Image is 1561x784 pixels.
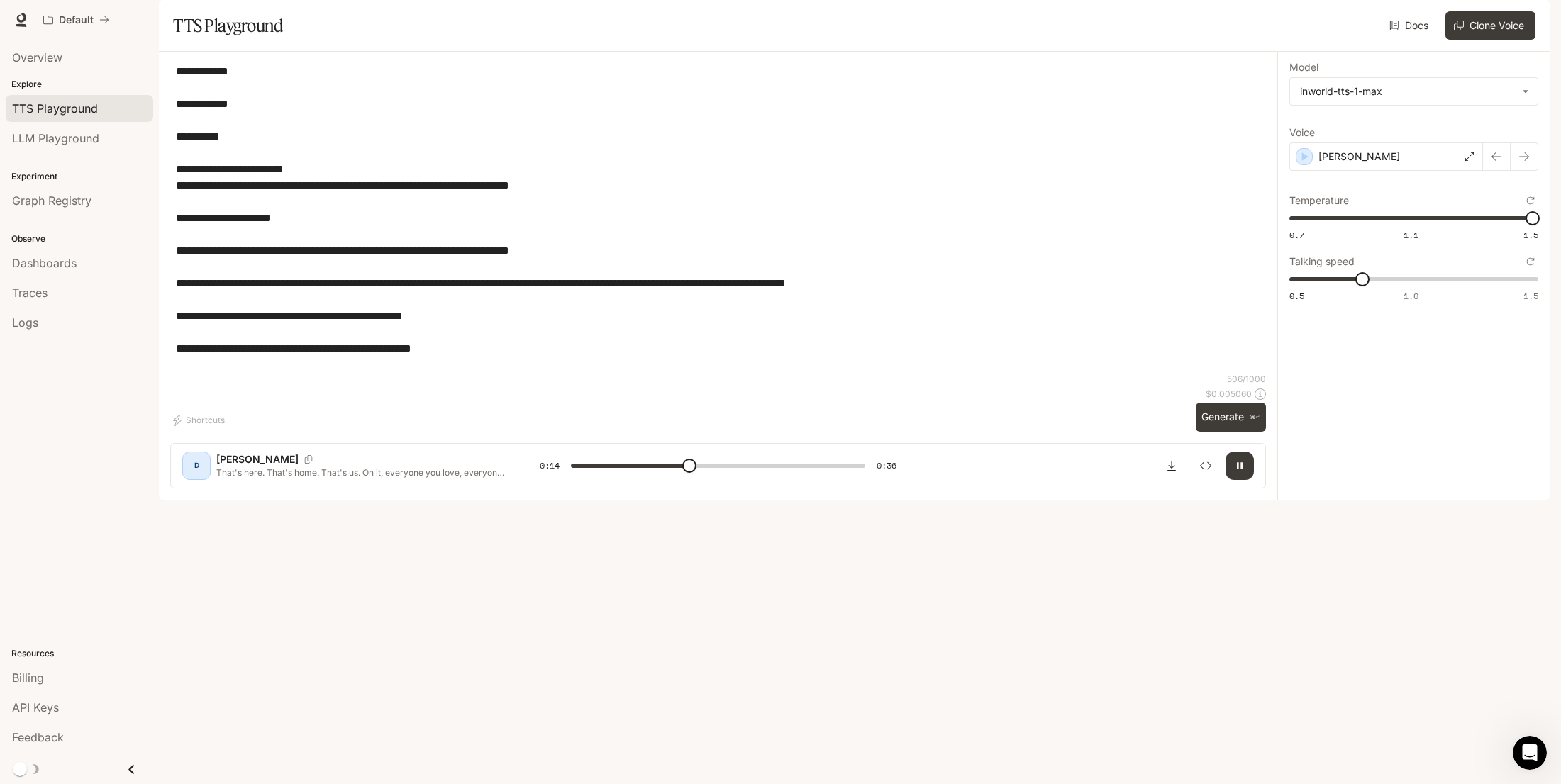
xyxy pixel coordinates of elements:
p: [PERSON_NAME] [216,452,299,466]
h1: TTS Playground [173,11,283,40]
p: Temperature [1289,196,1349,206]
span: 0:14 [540,459,560,473]
p: Voice [1289,128,1315,138]
button: Clone Voice [1445,11,1535,40]
p: That's here. That's home. That's us. On it, everyone you love, everyone you know, everyone you ev... [216,466,506,478]
button: Reset to default [1523,254,1538,269]
p: Default [59,14,94,26]
button: Reset to default [1523,193,1538,208]
button: Download audio [1157,452,1186,480]
span: 0.7 [1289,229,1304,241]
button: All workspaces [37,6,116,34]
button: Shortcuts [170,409,230,432]
a: Docs [1387,11,1434,40]
iframe: Intercom live chat [1513,736,1547,770]
p: Talking speed [1289,257,1355,267]
p: $ 0.005060 [1206,388,1252,400]
div: inworld-tts-1-max [1290,78,1538,105]
button: Copy Voice ID [299,455,318,464]
span: 0:36 [877,459,896,473]
p: Model [1289,62,1318,72]
span: 1.0 [1404,290,1418,302]
p: 506 / 1000 [1227,373,1266,385]
div: D [185,454,208,477]
span: 0.5 [1289,290,1304,302]
span: 1.5 [1523,290,1538,302]
p: [PERSON_NAME] [1318,150,1400,164]
button: Generate⌘⏎ [1196,403,1266,432]
span: 1.1 [1404,229,1418,241]
span: 1.5 [1523,229,1538,241]
button: Inspect [1191,452,1220,480]
p: ⌘⏎ [1250,413,1260,422]
div: inworld-tts-1-max [1300,84,1515,99]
